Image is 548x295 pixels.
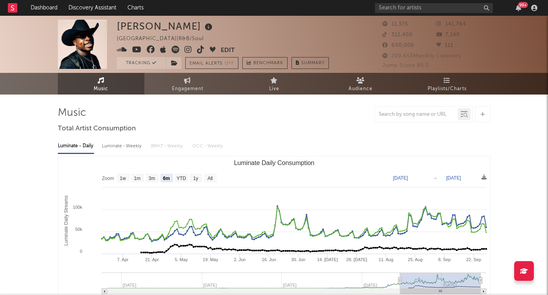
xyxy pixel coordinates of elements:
[378,257,393,262] text: 11. Aug
[193,176,198,181] text: 1y
[134,176,140,181] text: 1m
[73,205,82,210] text: 100k
[207,176,212,181] text: All
[382,54,461,59] span: 209,653 Monthly Listeners
[516,5,521,11] button: 99+
[317,73,404,95] a: Audience
[79,249,82,254] text: 0
[269,84,279,94] span: Live
[291,257,305,262] text: 30. Jun
[172,84,203,94] span: Engagement
[234,257,245,262] text: 2. Jun
[148,176,155,181] text: 3m
[404,73,491,95] a: Playlists/Charts
[382,22,408,27] span: 11,375
[292,57,329,69] button: Summary
[234,160,314,166] text: Luminate Daily Consumption
[382,63,429,68] span: Jump Score: 85.0
[408,257,422,262] text: 25. Aug
[117,57,166,69] button: Tracking
[301,61,325,65] span: Summary
[145,257,159,262] text: 21. Apr
[58,139,94,153] div: Luminate - Daily
[117,257,128,262] text: 7. Apr
[436,22,466,27] span: 141,764
[382,43,414,48] span: 600,000
[225,61,234,66] em: Off
[102,176,114,181] text: Zoom
[63,195,68,245] text: Luminate Daily Streams
[436,32,460,37] span: 7,140
[346,257,367,262] text: 28. [DATE]
[102,139,143,153] div: Luminate - Weekly
[144,73,231,95] a: Engagement
[466,257,481,262] text: 22. Sep
[349,84,373,94] span: Audience
[58,124,136,134] span: Total Artist Consumption
[58,73,144,95] a: Music
[94,84,108,94] span: Music
[203,257,218,262] text: 19. May
[163,176,170,181] text: 6m
[317,257,338,262] text: 14. [DATE]
[436,43,453,48] span: 111
[120,176,126,181] text: 1w
[428,84,467,94] span: Playlists/Charts
[375,111,458,118] input: Search by song name or URL
[382,32,413,37] span: 312,400
[262,257,276,262] text: 16. Jun
[438,257,450,262] text: 8. Sep
[185,57,238,69] button: Email AlertsOff
[75,227,82,232] text: 50k
[231,73,317,95] a: Live
[446,175,461,181] text: [DATE]
[175,257,188,262] text: 5. May
[117,20,214,33] div: [PERSON_NAME]
[518,2,528,8] div: 99 +
[221,46,235,56] button: Edit
[176,176,186,181] text: YTD
[253,59,283,68] span: Benchmark
[242,57,288,69] a: Benchmark
[433,175,437,181] text: →
[117,34,213,44] div: [GEOGRAPHIC_DATA] | R&B/Soul
[393,175,408,181] text: [DATE]
[375,3,493,13] input: Search for artists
